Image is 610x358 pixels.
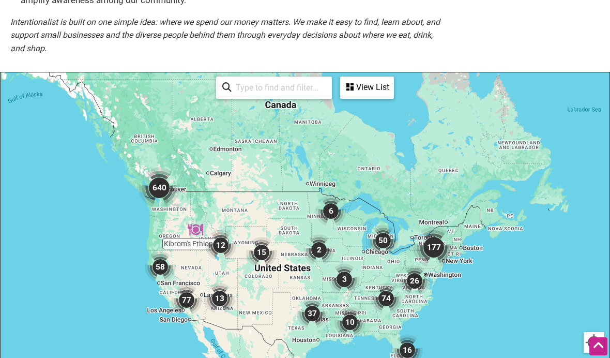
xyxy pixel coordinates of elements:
[311,191,350,231] div: 6
[325,260,364,299] div: 3
[293,294,332,333] div: 37
[232,78,326,98] input: Type to find and filter...
[200,279,239,318] div: 13
[242,233,281,272] div: 15
[340,77,394,99] div: See a list of the visible businesses
[330,303,370,342] div: 10
[367,279,406,318] div: 74
[184,218,207,242] div: Kibrom's Ethiopean & Eritrean Food
[216,77,332,99] div: Type to search and filter
[201,226,240,265] div: 12
[167,280,206,320] div: 77
[395,261,434,301] div: 26
[341,78,393,97] div: View List
[141,247,180,287] div: 58
[10,17,440,53] em: Intentionalist is built on one simple idea: where we spend our money matters. We make it easy to ...
[363,221,403,260] div: 50
[584,332,604,353] button: Your Location
[589,337,607,355] div: Scroll Back to Top
[134,163,184,213] div: 640
[409,222,459,272] div: 177
[299,230,339,270] div: 2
